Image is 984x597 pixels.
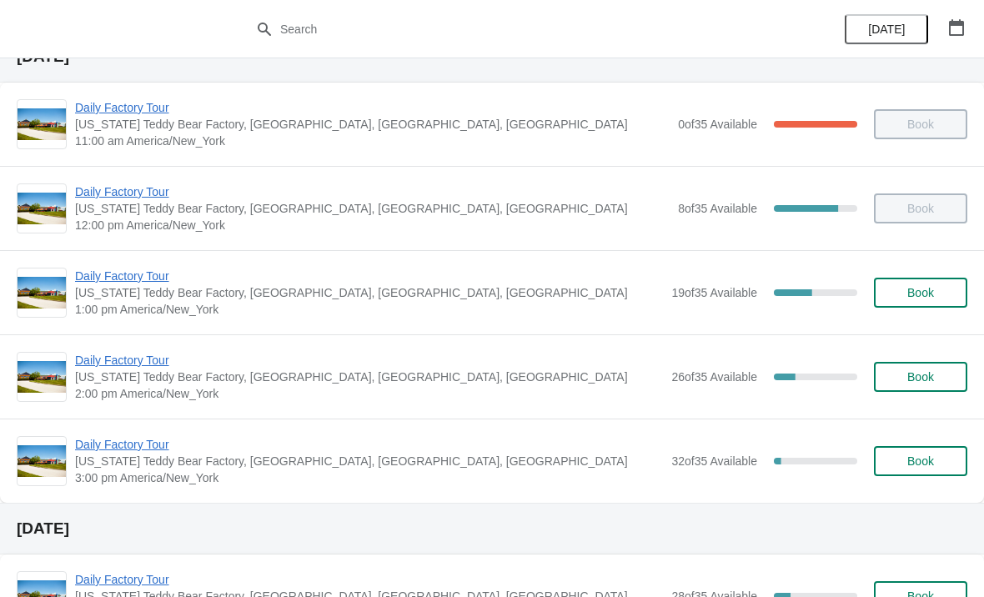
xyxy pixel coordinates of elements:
[678,202,757,215] span: 8 of 35 Available
[75,453,663,469] span: [US_STATE] Teddy Bear Factory, [GEOGRAPHIC_DATA], [GEOGRAPHIC_DATA], [GEOGRAPHIC_DATA]
[75,284,663,301] span: [US_STATE] Teddy Bear Factory, [GEOGRAPHIC_DATA], [GEOGRAPHIC_DATA], [GEOGRAPHIC_DATA]
[874,446,967,476] button: Book
[671,286,757,299] span: 19 of 35 Available
[18,108,66,141] img: Daily Factory Tour | Vermont Teddy Bear Factory, Shelburne Road, Shelburne, VT, USA | 11:00 am Am...
[874,362,967,392] button: Book
[75,116,670,133] span: [US_STATE] Teddy Bear Factory, [GEOGRAPHIC_DATA], [GEOGRAPHIC_DATA], [GEOGRAPHIC_DATA]
[18,277,66,309] img: Daily Factory Tour | Vermont Teddy Bear Factory, Shelburne Road, Shelburne, VT, USA | 1:00 pm Ame...
[75,301,663,318] span: 1:00 pm America/New_York
[75,436,663,453] span: Daily Factory Tour
[17,520,967,537] h2: [DATE]
[75,369,663,385] span: [US_STATE] Teddy Bear Factory, [GEOGRAPHIC_DATA], [GEOGRAPHIC_DATA], [GEOGRAPHIC_DATA]
[75,183,670,200] span: Daily Factory Tour
[279,14,738,44] input: Search
[671,370,757,384] span: 26 of 35 Available
[75,268,663,284] span: Daily Factory Tour
[75,571,663,588] span: Daily Factory Tour
[18,445,66,478] img: Daily Factory Tour | Vermont Teddy Bear Factory, Shelburne Road, Shelburne, VT, USA | 3:00 pm Ame...
[18,193,66,225] img: Daily Factory Tour | Vermont Teddy Bear Factory, Shelburne Road, Shelburne, VT, USA | 12:00 pm Am...
[75,352,663,369] span: Daily Factory Tour
[671,454,757,468] span: 32 of 35 Available
[907,286,934,299] span: Book
[845,14,928,44] button: [DATE]
[18,361,66,394] img: Daily Factory Tour | Vermont Teddy Bear Factory, Shelburne Road, Shelburne, VT, USA | 2:00 pm Ame...
[75,99,670,116] span: Daily Factory Tour
[907,370,934,384] span: Book
[678,118,757,131] span: 0 of 35 Available
[75,469,663,486] span: 3:00 pm America/New_York
[868,23,905,36] span: [DATE]
[75,217,670,233] span: 12:00 pm America/New_York
[874,278,967,308] button: Book
[75,200,670,217] span: [US_STATE] Teddy Bear Factory, [GEOGRAPHIC_DATA], [GEOGRAPHIC_DATA], [GEOGRAPHIC_DATA]
[75,385,663,402] span: 2:00 pm America/New_York
[75,133,670,149] span: 11:00 am America/New_York
[907,454,934,468] span: Book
